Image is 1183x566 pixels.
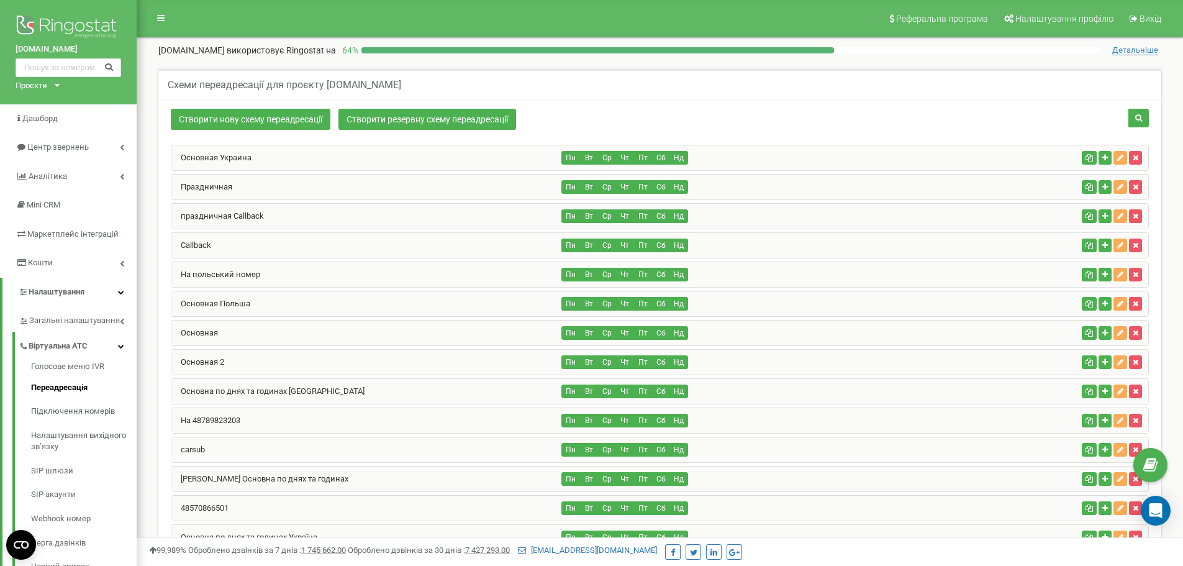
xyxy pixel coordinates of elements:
[615,151,634,165] button: Чт
[615,385,634,398] button: Чт
[597,385,616,398] button: Ср
[597,326,616,340] button: Ср
[896,14,988,24] span: Реферальна програма
[597,268,616,281] button: Ср
[171,153,252,162] a: Основная Украина
[597,472,616,486] button: Ср
[561,209,580,223] button: Пн
[633,151,652,165] button: Пт
[633,443,652,457] button: Пт
[171,357,224,367] a: Основная 2
[561,239,580,252] button: Пн
[16,12,121,43] img: Ringostat logo
[579,151,598,165] button: Вт
[615,472,634,486] button: Чт
[29,171,67,181] span: Аналiтика
[597,151,616,165] button: Ср
[28,258,53,267] span: Кошти
[633,501,652,515] button: Пт
[597,297,616,311] button: Ср
[16,43,121,55] a: [DOMAIN_NAME]
[597,180,616,194] button: Ср
[633,472,652,486] button: Пт
[561,414,580,427] button: Пн
[2,278,137,307] a: Налаштування
[31,361,137,376] a: Голосове меню IVR
[171,270,260,279] a: На польський номер
[633,239,652,252] button: Пт
[579,414,598,427] button: Вт
[633,531,652,544] button: Пт
[31,376,137,400] a: Переадресація
[669,414,688,427] button: Нд
[171,445,205,454] a: carsub
[579,501,598,515] button: Вт
[669,531,688,544] button: Нд
[651,297,670,311] button: Сб
[669,355,688,369] button: Нд
[633,326,652,340] button: Пт
[633,355,652,369] button: Пт
[16,80,47,92] div: Проєкти
[651,531,670,544] button: Сб
[615,239,634,252] button: Чт
[615,180,634,194] button: Чт
[561,297,580,311] button: Пн
[579,385,598,398] button: Вт
[31,507,137,531] a: Webhook номер
[615,443,634,457] button: Чт
[615,268,634,281] button: Чт
[597,414,616,427] button: Ср
[301,545,346,555] u: 1 745 662,00
[171,416,240,425] a: На 48789823203
[1140,14,1161,24] span: Вихід
[22,114,58,123] span: Дашборд
[615,297,634,311] button: Чт
[633,414,652,427] button: Пт
[465,545,510,555] u: 7 427 293,00
[651,385,670,398] button: Сб
[336,44,361,57] p: 64 %
[579,355,598,369] button: Вт
[633,268,652,281] button: Пт
[518,545,657,555] a: [EMAIL_ADDRESS][DOMAIN_NAME]
[669,180,688,194] button: Нд
[27,142,89,152] span: Центр звернень
[188,545,346,555] span: Оброблено дзвінків за 7 днів :
[597,209,616,223] button: Ср
[615,414,634,427] button: Чт
[651,414,670,427] button: Сб
[171,386,365,396] a: Основна по днях та годинах [GEOGRAPHIC_DATA]
[561,472,580,486] button: Пн
[633,180,652,194] button: Пт
[579,531,598,544] button: Вт
[31,531,137,555] a: Черга дзвінків
[171,532,317,542] a: Основна по днях та годинах Україна
[31,459,137,483] a: SIP шлюзи
[615,531,634,544] button: Чт
[615,355,634,369] button: Чт
[597,531,616,544] button: Ср
[158,44,336,57] p: [DOMAIN_NAME]
[227,45,336,55] span: використовує Ringostat на
[579,297,598,311] button: Вт
[561,501,580,515] button: Пн
[561,180,580,194] button: Пн
[171,109,330,130] a: Створити нову схему переадресації
[171,240,211,250] a: Callback
[651,443,670,457] button: Сб
[669,385,688,398] button: Нд
[171,328,218,337] a: Основная
[651,501,670,515] button: Сб
[171,182,232,191] a: Праздничная
[651,326,670,340] button: Сб
[579,180,598,194] button: Вт
[1015,14,1113,24] span: Налаштування профілю
[597,239,616,252] button: Ср
[579,326,598,340] button: Вт
[31,483,137,507] a: SIP акаунти
[651,472,670,486] button: Сб
[669,326,688,340] button: Нд
[6,530,36,560] button: Open CMP widget
[149,545,186,555] span: 99,989%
